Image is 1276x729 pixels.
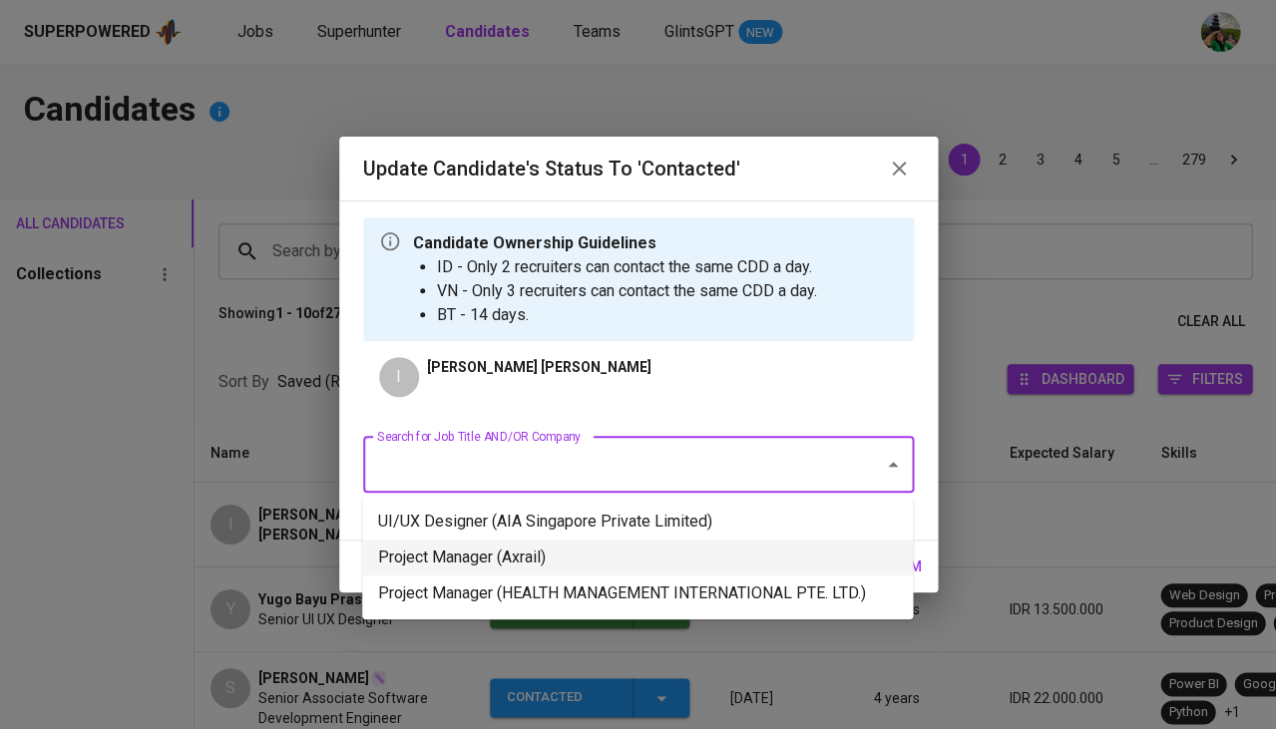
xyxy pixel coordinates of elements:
li: Project Manager (Axrail) [362,540,913,575]
li: ID - Only 2 recruiters can contact the same CDD a day. [437,255,817,279]
li: BT - 14 days. [437,303,817,327]
p: [PERSON_NAME] [PERSON_NAME] [427,357,651,377]
button: Close [879,451,907,479]
div: I [379,357,419,397]
h6: Update Candidate's Status to 'Contacted' [363,153,740,184]
li: VN - Only 3 recruiters can contact the same CDD a day. [437,279,817,303]
li: Project Manager (HEALTH MANAGEMENT INTERNATIONAL PTE. LTD.) [362,575,913,611]
li: UI/UX Designer (AIA Singapore Private Limited) [362,504,913,540]
p: Candidate Ownership Guidelines [413,231,817,255]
